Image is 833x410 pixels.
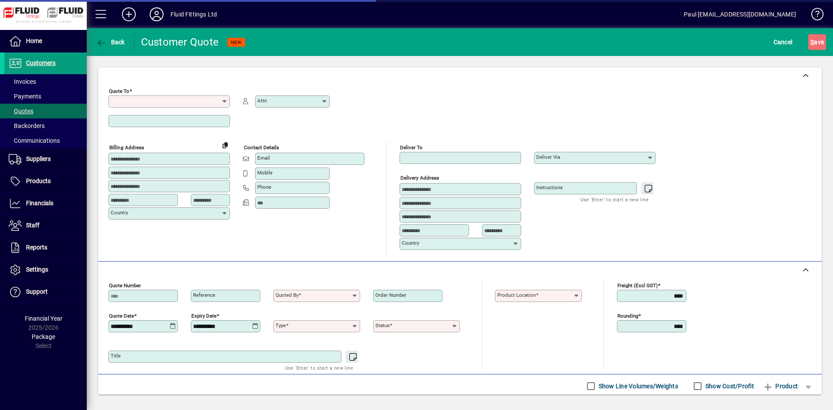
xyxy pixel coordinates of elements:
span: Support [26,288,48,295]
mat-label: Product location [497,292,536,298]
a: Reports [4,237,87,259]
mat-label: Rounding [617,312,638,318]
a: Products [4,171,87,192]
a: Knowledge Base [805,2,822,30]
a: Payments [4,89,87,104]
button: Add [115,7,143,22]
span: Cancel [774,35,793,49]
span: Financial Year [25,315,62,322]
label: Show Cost/Profit [704,382,754,390]
mat-label: Type [275,322,286,328]
a: Communications [4,133,87,148]
mat-label: Deliver To [400,144,423,151]
mat-label: Quoted by [275,292,298,298]
mat-hint: Use 'Enter' to start a new line [580,194,649,204]
app-page-header-button: Back [87,34,134,50]
button: Product [758,378,802,394]
a: Staff [4,215,87,236]
span: Reports [26,244,47,251]
span: Package [32,333,55,340]
span: Back [96,39,125,46]
a: Home [4,30,87,52]
mat-label: Mobile [257,170,272,176]
span: S [810,39,814,46]
mat-label: Quote To [109,88,129,94]
mat-label: Expiry date [191,312,216,318]
span: Settings [26,266,48,273]
span: ave [810,35,824,49]
a: Support [4,281,87,303]
span: Customers [26,59,56,66]
span: Home [26,37,42,44]
span: Staff [26,222,39,229]
mat-label: Title [111,353,121,359]
mat-label: Country [402,240,419,246]
label: Show Line Volumes/Weights [597,382,678,390]
mat-label: Phone [257,184,271,190]
a: Quotes [4,104,87,118]
span: Backorders [9,122,45,129]
a: Invoices [4,74,87,89]
button: Copy to Delivery address [218,138,232,152]
span: Financials [26,200,53,207]
button: Profile [143,7,171,22]
span: Product [763,379,798,393]
button: Back [94,34,127,50]
span: Quotes [9,108,33,115]
mat-label: Reference [193,292,215,298]
span: Payments [9,93,41,100]
a: Suppliers [4,148,87,170]
mat-label: Email [257,155,270,161]
mat-hint: Use 'Enter' to start a new line [285,363,353,373]
a: Backorders [4,118,87,133]
mat-label: Deliver via [536,154,560,160]
div: Fluid Fittings Ltd [171,7,217,21]
span: Suppliers [26,155,51,162]
mat-label: Freight (excl GST) [617,282,658,288]
mat-label: Quote date [109,312,134,318]
mat-label: Quote number [109,282,141,288]
button: Save [808,34,826,50]
a: Settings [4,259,87,281]
div: Paul [EMAIL_ADDRESS][DOMAIN_NAME] [684,7,796,21]
mat-label: Instructions [536,184,563,190]
span: Invoices [9,78,36,85]
span: NEW [231,39,242,45]
button: Cancel [771,34,795,50]
span: Communications [9,137,60,144]
mat-label: Order number [375,292,407,298]
span: Products [26,177,51,184]
mat-label: Country [111,210,128,216]
div: Customer Quote [141,35,219,49]
mat-label: Status [375,322,390,328]
mat-label: Attn [257,98,267,104]
a: Financials [4,193,87,214]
